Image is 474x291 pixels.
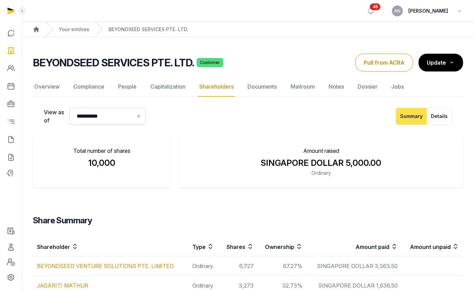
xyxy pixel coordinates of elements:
h2: BEYONDSEED SERVICES PTE. LTD. [33,56,194,69]
td: Ordinary [188,256,220,276]
th: Amount paid [307,237,402,256]
p: Amount raised [190,147,452,155]
span: AN [394,9,400,13]
th: Shares [220,237,258,256]
a: Shareholders [198,77,235,97]
a: Your entities [59,26,89,33]
a: BEYONDSEED SERVICES PTE. LTD. [108,26,188,33]
button: Details [427,108,452,125]
a: JAGARITI MATHUR [37,282,88,289]
th: Amount unpaid [402,237,463,256]
span: SINGAPORE DOLLAR 1,636.50 [318,282,398,289]
td: 6,727 [220,256,258,276]
a: Notes [327,77,345,97]
label: View as of [44,108,64,124]
th: Type [188,237,220,256]
nav: Tabs [33,77,463,97]
a: Capitalization [149,77,187,97]
a: Documents [246,77,278,97]
span: 45 [370,3,381,10]
a: BEYONDSEED VENTURE SOLUTIONS PTE. LIMITED [37,263,174,269]
a: Jobs [390,77,405,97]
span: Update [427,59,446,66]
button: Summary [396,108,427,125]
span: Ordinary [311,170,331,176]
a: Compliance [72,77,106,97]
span: Customer [197,58,223,67]
span: SINGAPORE DOLLAR 3,363.50 [317,263,398,269]
span: SINGAPORE DOLLAR 5,000.00 [261,158,381,168]
h3: Share Summary [33,215,463,226]
span: [PERSON_NAME] [408,7,448,15]
input: Datepicker input [69,108,145,125]
th: Ownership [258,237,307,256]
button: Update [419,54,463,71]
div: 10,000 [44,158,160,169]
a: Dossier [356,77,379,97]
nav: Breadcrumb [22,22,474,37]
button: AN [392,5,403,16]
a: Mailroom [289,77,316,97]
td: 67.27% [258,256,307,276]
th: Shareholder [33,237,188,256]
a: People [117,77,138,97]
p: Total number of shares [44,147,160,155]
button: Pull from ACRA [355,54,413,71]
a: Overview [33,77,61,97]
